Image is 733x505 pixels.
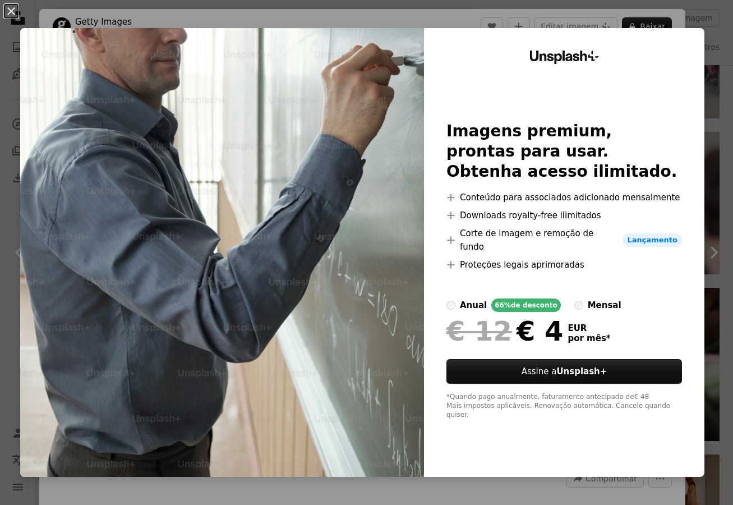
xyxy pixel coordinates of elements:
span: por mês * [568,333,610,343]
div: *Quando pago anualmente, faturamento antecipado de € 48 Mais impostos aplicáveis. Renovação autom... [446,393,682,420]
div: € 4 [446,316,563,346]
span: EUR [568,323,610,333]
input: anual66%de desconto [446,301,455,310]
li: Conteúdo para associados adicionado mensalmente [446,191,682,204]
li: Downloads royalty-free ilimitados [446,209,682,222]
div: mensal [588,299,621,312]
div: 66% de desconto [491,299,560,312]
li: Corte de imagem e remoção de fundo [446,227,682,254]
span: € 12 [446,316,512,346]
input: mensal [574,301,583,310]
button: Assine aUnsplash+ [446,359,682,384]
strong: Unsplash+ [556,366,607,377]
li: Proteções legais aprimoradas [446,258,682,272]
h2: Imagens premium, prontas para usar. Obtenha acesso ilimitado. [446,121,682,182]
div: anual [460,299,487,312]
span: Lançamento [623,233,682,247]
